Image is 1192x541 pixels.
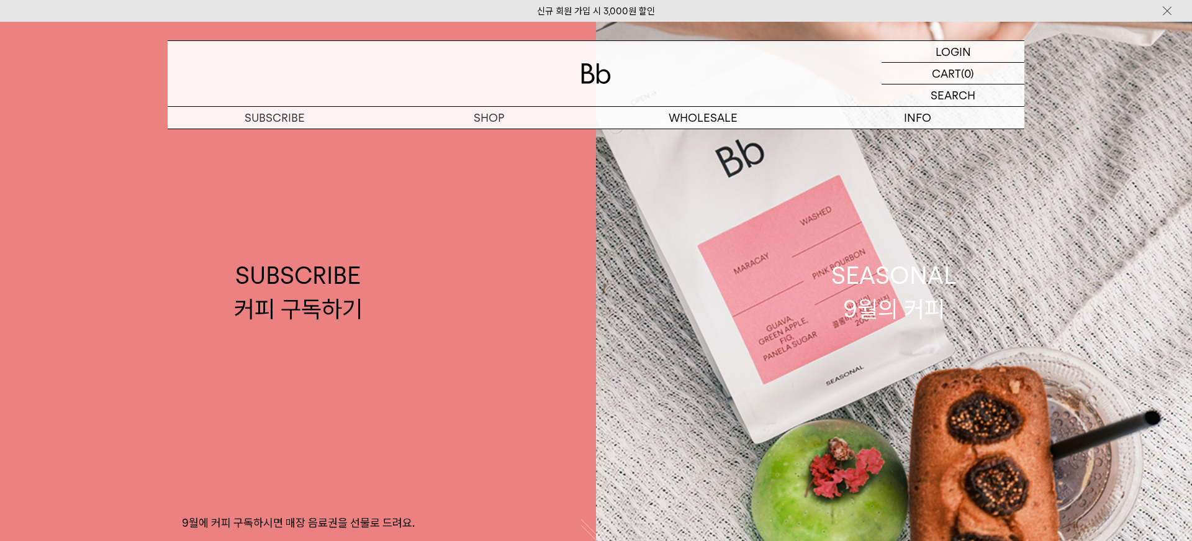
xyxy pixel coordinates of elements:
a: LOGIN [882,41,1024,63]
p: SEARCH [931,84,975,106]
div: SUBSCRIBE 커피 구독하기 [234,259,363,325]
a: SHOP [382,107,596,129]
p: WHOLESALE [596,107,810,129]
a: CART (0) [882,63,1024,84]
a: SUBSCRIBE [168,107,382,129]
div: SEASONAL 9월의 커피 [831,259,957,325]
p: CART [932,63,961,84]
p: LOGIN [936,41,971,62]
p: INFO [810,107,1024,129]
a: 신규 회원 가입 시 3,000원 할인 [537,6,655,17]
p: (0) [961,63,974,84]
img: 로고 [581,63,611,84]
